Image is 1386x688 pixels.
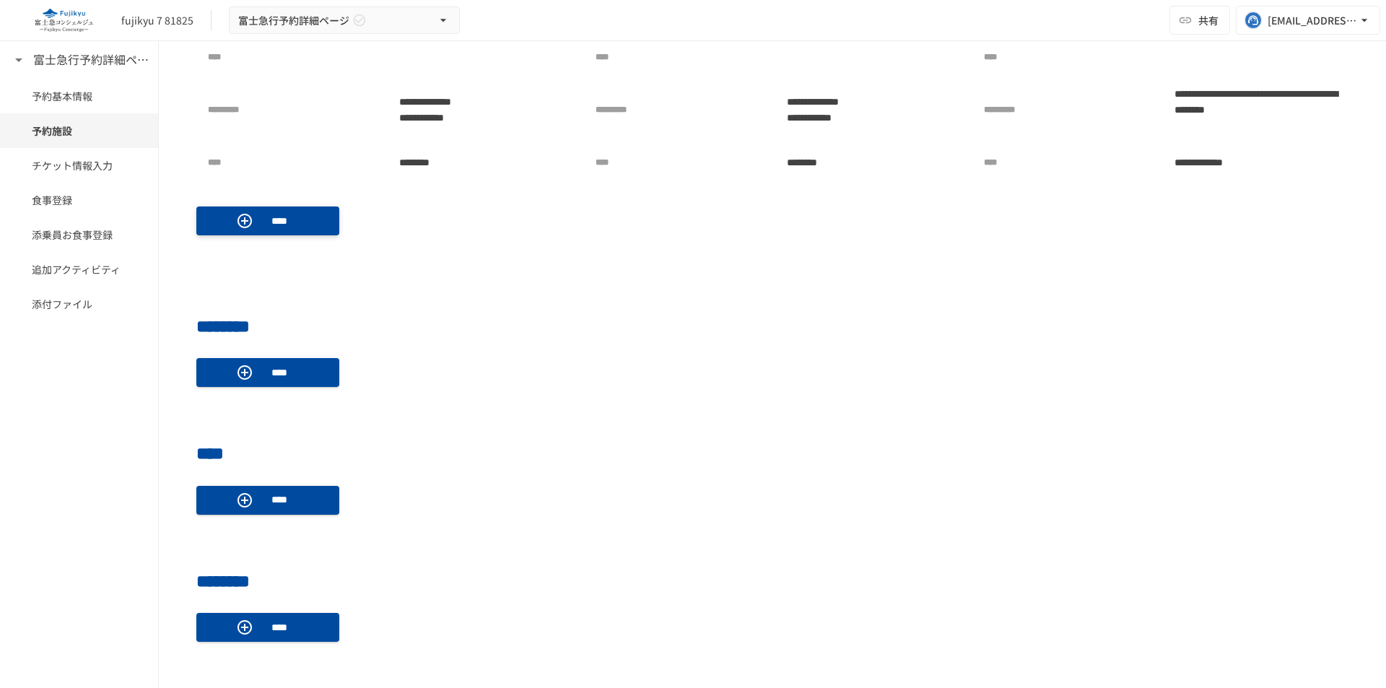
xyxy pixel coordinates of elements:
span: 富士急行予約詳細ページ [238,12,349,30]
span: 食事登録 [32,192,126,208]
button: [EMAIL_ADDRESS][DOMAIN_NAME] [1236,6,1380,35]
span: チケット情報入力 [32,157,126,173]
h6: 富士急行予約詳細ページ [33,51,149,69]
span: 予約施設 [32,123,126,139]
div: [EMAIL_ADDRESS][DOMAIN_NAME] [1268,12,1357,30]
div: fujikyu 7 81825 [121,13,193,28]
span: 予約基本情報 [32,88,126,104]
button: 共有 [1169,6,1230,35]
span: 共有 [1198,12,1219,28]
span: 添付ファイル [32,296,126,312]
button: 富士急行予約詳細ページ [229,6,460,35]
img: eQeGXtYPV2fEKIA3pizDiVdzO5gJTl2ahLbsPaD2E4R [17,9,110,32]
span: 追加アクティビティ [32,261,126,277]
span: 添乗員お食事登録 [32,227,126,243]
